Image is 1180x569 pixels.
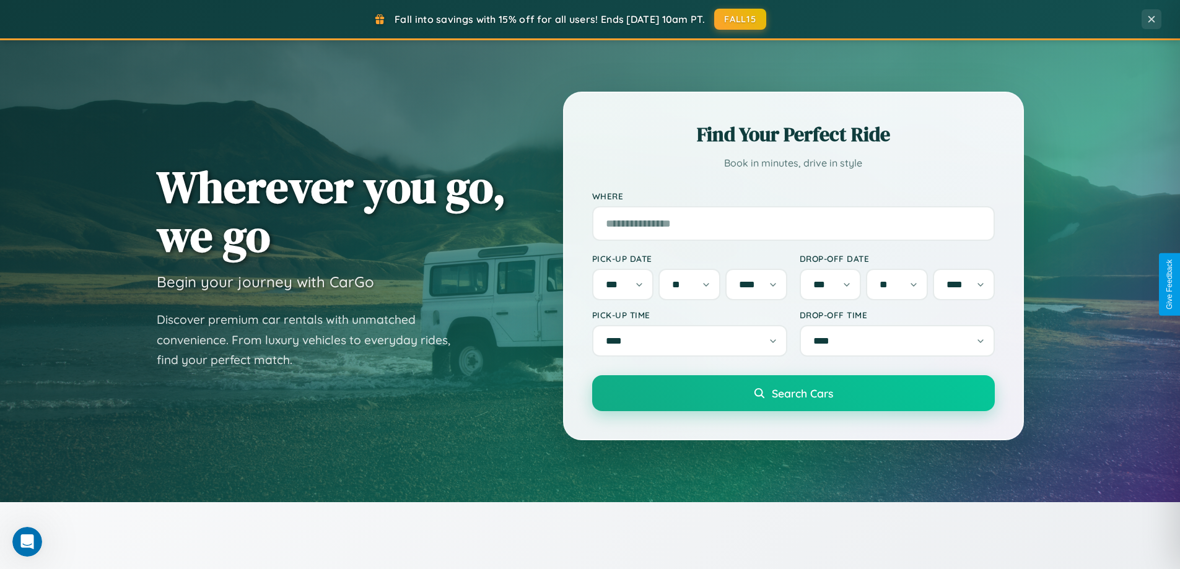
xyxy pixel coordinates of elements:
[800,310,995,320] label: Drop-off Time
[800,253,995,264] label: Drop-off Date
[592,154,995,172] p: Book in minutes, drive in style
[592,375,995,411] button: Search Cars
[772,386,833,400] span: Search Cars
[592,191,995,201] label: Where
[592,310,787,320] label: Pick-up Time
[592,121,995,148] h2: Find Your Perfect Ride
[157,272,374,291] h3: Begin your journey with CarGo
[157,310,466,370] p: Discover premium car rentals with unmatched convenience. From luxury vehicles to everyday rides, ...
[395,13,705,25] span: Fall into savings with 15% off for all users! Ends [DATE] 10am PT.
[12,527,42,557] iframe: Intercom live chat
[157,162,506,260] h1: Wherever you go, we go
[714,9,766,30] button: FALL15
[1165,259,1174,310] div: Give Feedback
[592,253,787,264] label: Pick-up Date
